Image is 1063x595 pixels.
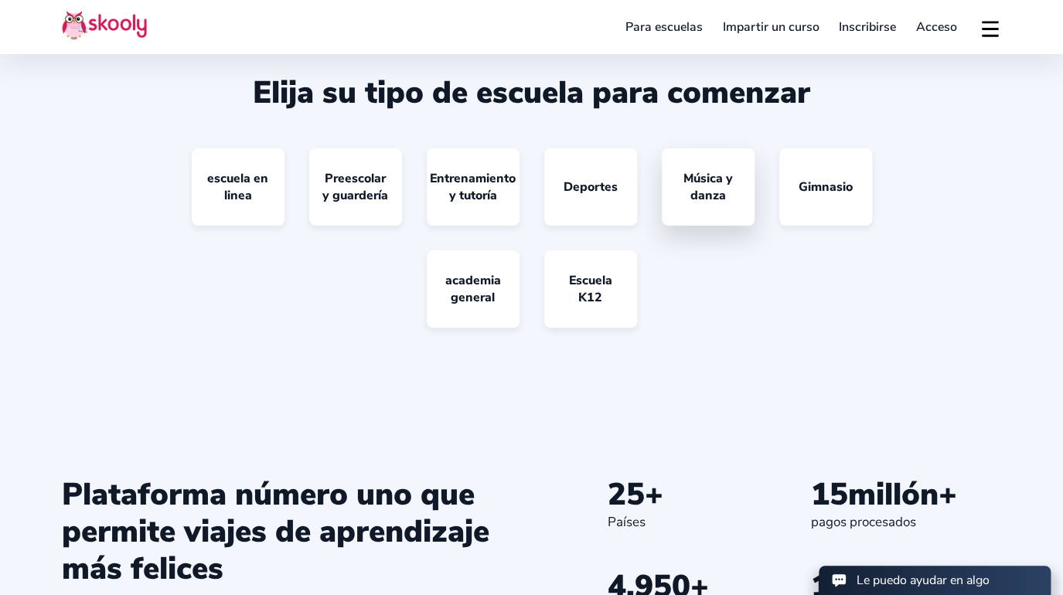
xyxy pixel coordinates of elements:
[309,148,402,226] a: Preescolar y guardería
[829,15,906,39] a: Inscribirse
[712,15,829,39] a: Impartir un curso
[662,148,755,226] a: Música y danza
[810,476,1001,513] div: millón+
[62,10,147,40] img: Skooly
[62,476,496,587] div: Plataforma número uno que permite viajes de aprendizaje más felices
[192,148,284,226] a: escuela en linea
[810,474,847,515] span: 15
[544,148,637,226] a: Deportes
[979,15,1001,40] button: menu outline
[810,513,1001,531] div: pagos procesados
[779,148,872,226] a: Gimnasio
[427,250,520,328] a: academia general
[608,474,645,515] span: 25
[608,476,799,513] div: +
[544,250,637,328] a: Escuela K12
[427,148,520,226] a: Entrenamiento y tutoría
[608,513,799,531] div: Países
[62,74,1001,111] div: Elija su tipo de escuela para comenzar
[615,15,713,39] a: Para escuelas
[906,15,967,39] a: Acceso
